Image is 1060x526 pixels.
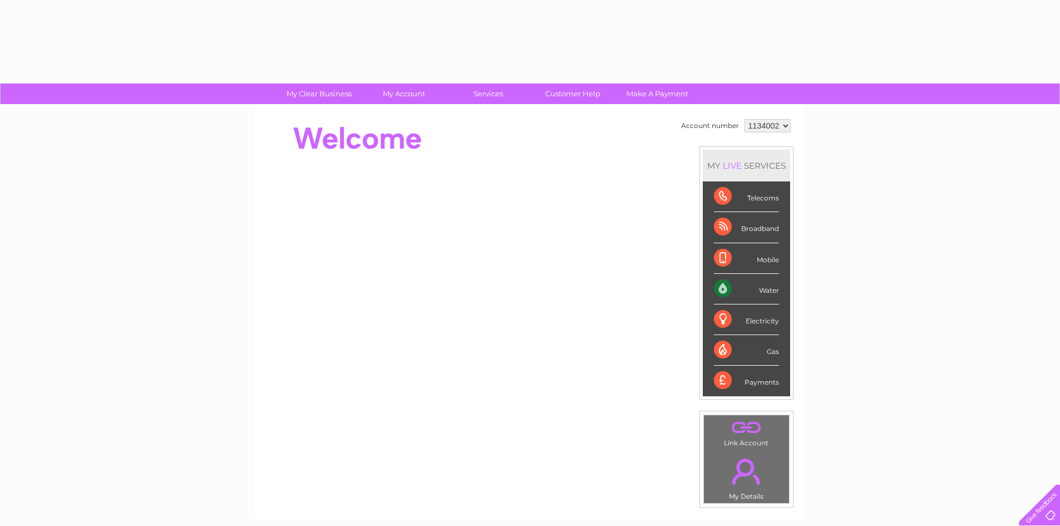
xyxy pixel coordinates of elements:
[442,83,534,104] a: Services
[714,212,779,243] div: Broadband
[714,181,779,212] div: Telecoms
[527,83,619,104] a: Customer Help
[703,415,790,450] td: Link Account
[273,83,365,104] a: My Clear Business
[714,335,779,366] div: Gas
[714,304,779,335] div: Electricity
[707,452,786,491] a: .
[714,243,779,274] div: Mobile
[721,160,744,171] div: LIVE
[714,274,779,304] div: Water
[358,83,450,104] a: My Account
[678,116,742,135] td: Account number
[612,83,703,104] a: Make A Payment
[707,418,786,437] a: .
[714,366,779,396] div: Payments
[703,150,790,181] div: MY SERVICES
[703,449,790,504] td: My Details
